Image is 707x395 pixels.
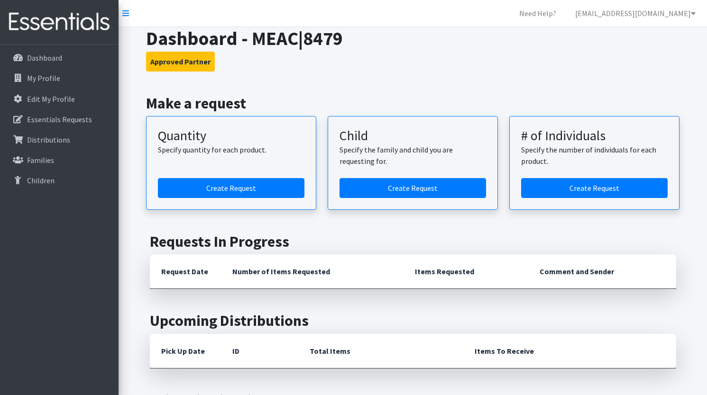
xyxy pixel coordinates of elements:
[528,254,676,289] th: Comment and Sender
[158,178,304,198] a: Create a request by quantity
[221,254,404,289] th: Number of Items Requested
[4,48,115,67] a: Dashboard
[146,52,215,72] button: Approved Partner
[27,115,92,124] p: Essentials Requests
[568,4,703,23] a: [EMAIL_ADDRESS][DOMAIN_NAME]
[340,144,486,167] p: Specify the family and child you are requesting for.
[404,254,528,289] th: Items Requested
[150,312,676,330] h2: Upcoming Distributions
[4,90,115,108] a: Edit My Profile
[4,110,115,129] a: Essentials Requests
[27,135,70,144] p: Distributions
[521,144,668,167] p: Specify the number of individuals for each product.
[158,128,304,144] h3: Quantity
[512,4,564,23] a: Need Help?
[221,334,298,368] th: ID
[521,178,668,198] a: Create a request by number of individuals
[158,144,304,155] p: Specify quantity for each product.
[27,53,62,63] p: Dashboard
[150,254,221,289] th: Request Date
[150,334,221,368] th: Pick Up Date
[521,128,668,144] h3: # of Individuals
[298,334,463,368] th: Total Items
[4,171,115,190] a: Children
[150,233,676,251] h2: Requests In Progress
[146,94,679,112] h2: Make a request
[340,128,486,144] h3: Child
[146,27,679,50] h1: Dashboard - MEAC|8479
[4,151,115,170] a: Families
[27,176,55,185] p: Children
[4,6,115,38] img: HumanEssentials
[463,334,676,368] th: Items To Receive
[27,155,54,165] p: Families
[27,94,75,104] p: Edit My Profile
[340,178,486,198] a: Create a request for a child or family
[27,73,60,83] p: My Profile
[4,69,115,88] a: My Profile
[4,130,115,149] a: Distributions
